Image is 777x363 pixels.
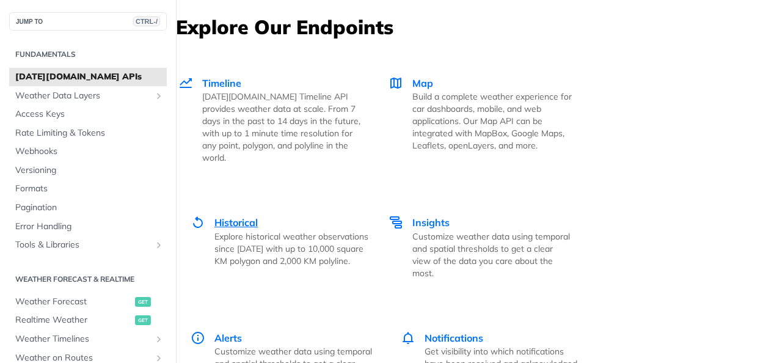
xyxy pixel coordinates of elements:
a: [DATE][DOMAIN_NAME] APIs [9,68,167,86]
span: Map [412,77,433,89]
a: Realtime Weatherget [9,311,167,329]
span: Weather Data Layers [15,90,151,102]
h3: Explore Our Endpoints [176,13,777,40]
h2: Weather Forecast & realtime [9,274,167,285]
span: Tools & Libraries [15,239,151,251]
span: Versioning [15,164,164,177]
button: JUMP TOCTRL-/ [9,12,167,31]
a: Error Handling [9,218,167,236]
a: Map Map Build a complete weather experience for car dashboards, mobile, and web applications. Our... [375,50,585,190]
a: Weather TimelinesShow subpages for Weather Timelines [9,330,167,348]
a: Pagination [9,199,167,217]
a: Weather Data LayersShow subpages for Weather Data Layers [9,87,167,105]
span: Formats [15,183,164,195]
p: Explore historical weather observations since [DATE] with up to 10,000 square KM polygon and 2,00... [214,230,374,267]
span: get [135,297,151,307]
a: Weather Forecastget [9,293,167,311]
span: Historical [214,216,258,229]
span: Timeline [202,77,241,89]
img: Timeline [178,76,193,90]
span: [DATE][DOMAIN_NAME] APIs [15,71,164,83]
img: Alerts [191,331,205,345]
a: Webhooks [9,142,167,161]
p: Build a complete weather experience for car dashboards, mobile, and web applications. Our Map API... [412,90,572,152]
span: Webhooks [15,145,164,158]
a: Rate Limiting & Tokens [9,124,167,142]
a: Timeline Timeline [DATE][DOMAIN_NAME] Timeline API provides weather data at scale. From 7 days in... [177,50,375,190]
img: Insights [388,215,403,230]
span: Weather Forecast [15,296,132,308]
a: Historical Historical Explore historical weather observations since [DATE] with up to 10,000 squa... [177,189,387,305]
img: Notifications [401,331,415,345]
h2: Fundamentals [9,49,167,60]
p: [DATE][DOMAIN_NAME] Timeline API provides weather data at scale. From 7 days in the past to 14 da... [202,90,362,164]
span: get [135,315,151,325]
span: Pagination [15,202,164,214]
a: Formats [9,180,167,198]
a: Insights Insights Customize weather data using temporal and spatial thresholds to get a clear vie... [387,189,585,305]
span: Notifications [425,332,483,344]
span: Insights [412,216,450,229]
button: Show subpages for Weather Data Layers [154,91,164,101]
span: Error Handling [15,221,164,233]
span: CTRL-/ [133,16,160,26]
a: Versioning [9,161,167,180]
button: Show subpages for Weather on Routes [154,353,164,363]
span: Alerts [214,332,242,344]
span: Weather Timelines [15,333,151,345]
span: Access Keys [15,108,164,120]
a: Access Keys [9,105,167,123]
p: Customize weather data using temporal and spatial thresholds to get a clear view of the data you ... [412,230,572,279]
span: Realtime Weather [15,314,132,326]
button: Show subpages for Weather Timelines [154,334,164,344]
img: Historical [191,215,205,230]
button: Show subpages for Tools & Libraries [154,240,164,250]
img: Map [388,76,403,90]
span: Rate Limiting & Tokens [15,127,164,139]
a: Tools & LibrariesShow subpages for Tools & Libraries [9,236,167,254]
